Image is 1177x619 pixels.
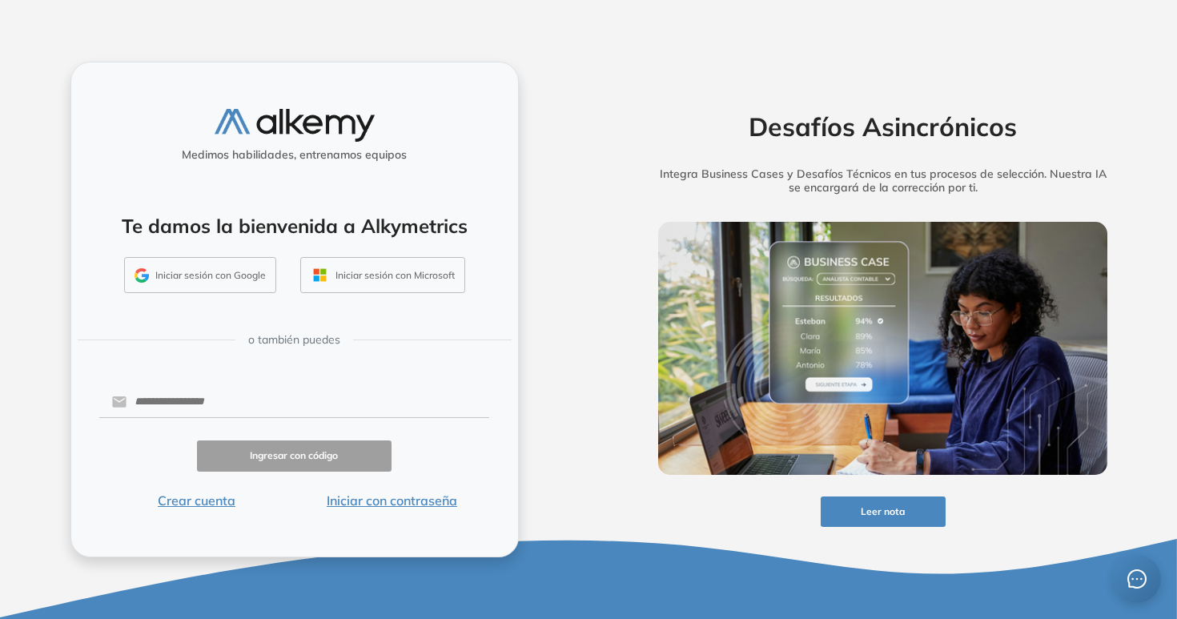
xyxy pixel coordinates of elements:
span: o también puedes [248,332,340,348]
h4: Te damos la bienvenida a Alkymetrics [92,215,497,238]
h5: Medimos habilidades, entrenamos equipos [78,148,512,162]
img: logo-alkemy [215,109,375,142]
span: message [1127,569,1147,589]
img: OUTLOOK_ICON [311,266,329,284]
button: Leer nota [821,496,946,528]
button: Iniciar sesión con Microsoft [300,257,465,294]
h2: Desafíos Asincrónicos [633,111,1133,142]
button: Iniciar sesión con Google [124,257,276,294]
img: GMAIL_ICON [135,268,149,283]
h5: Integra Business Cases y Desafíos Técnicos en tus procesos de selección. Nuestra IA se encargará ... [633,167,1133,195]
img: img-more-info [658,222,1108,475]
button: Crear cuenta [99,491,295,510]
button: Ingresar con código [197,440,392,472]
button: Iniciar con contraseña [294,491,489,510]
